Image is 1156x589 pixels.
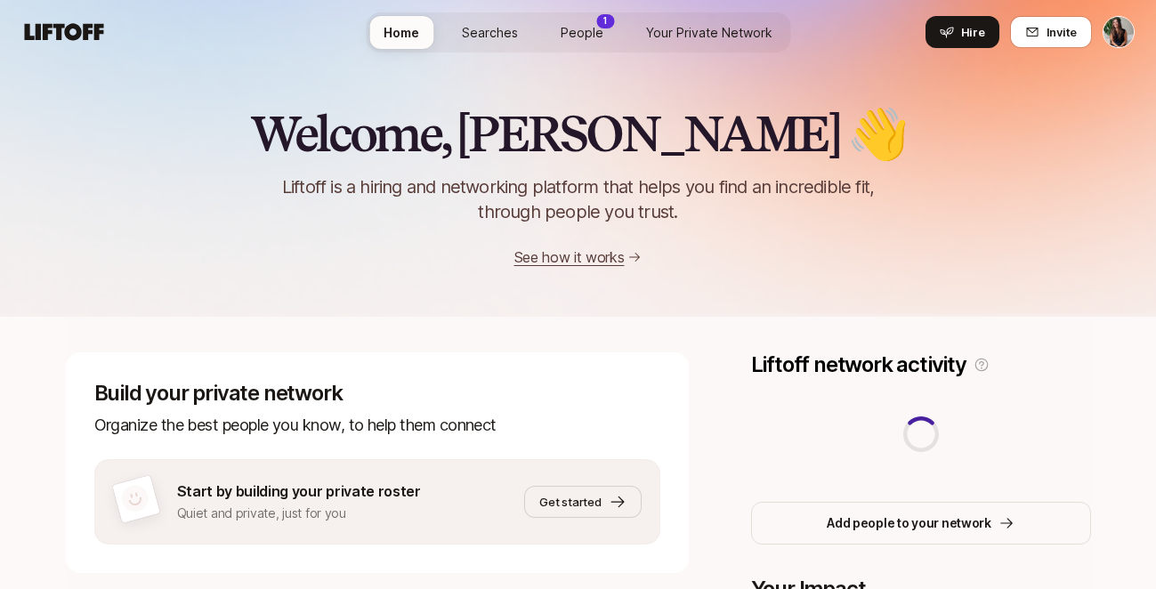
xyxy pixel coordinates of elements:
[539,493,601,511] span: Get started
[94,413,660,438] p: Organize the best people you know, to help them connect
[369,16,433,49] a: Home
[561,23,603,42] span: People
[827,512,991,534] p: Add people to your network
[1010,16,1092,48] button: Invite
[384,23,419,42] span: Home
[250,107,906,160] h2: Welcome, [PERSON_NAME] 👋
[514,248,625,266] a: See how it works
[751,502,1091,545] button: Add people to your network
[177,503,421,524] p: Quiet and private, just for you
[118,482,151,515] img: default-avatar.svg
[177,480,421,503] p: Start by building your private roster
[1047,23,1077,41] span: Invite
[546,16,618,49] a: People1
[751,352,966,377] p: Liftoff network activity
[1103,16,1135,48] button: Ciara Cornette
[94,381,660,406] p: Build your private network
[926,16,999,48] button: Hire
[524,486,641,518] button: Get started
[632,16,787,49] a: Your Private Network
[603,14,607,28] p: 1
[448,16,532,49] a: Searches
[260,174,897,224] p: Liftoff is a hiring and networking platform that helps you find an incredible fit, through people...
[1103,17,1134,47] img: Ciara Cornette
[462,23,518,42] span: Searches
[646,23,772,42] span: Your Private Network
[961,23,985,41] span: Hire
